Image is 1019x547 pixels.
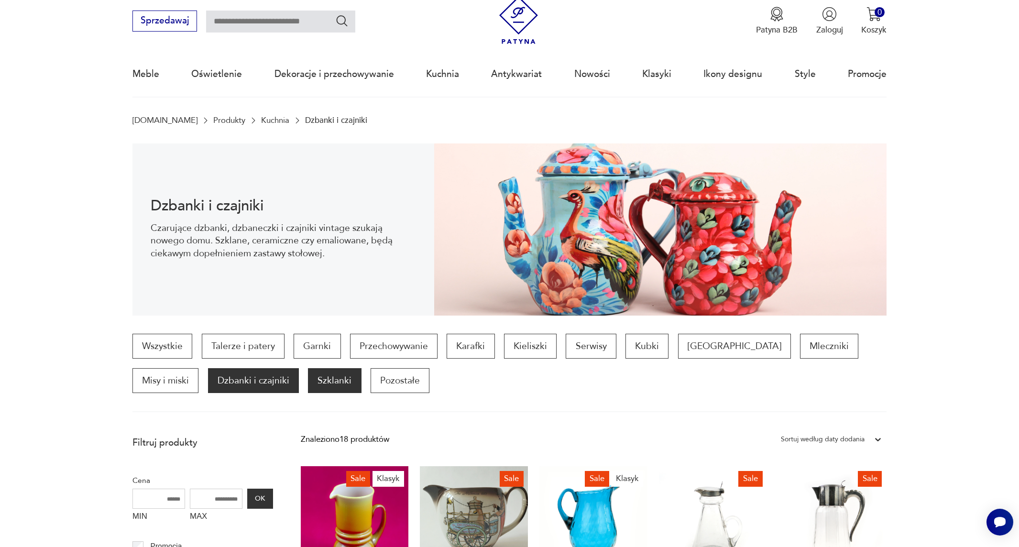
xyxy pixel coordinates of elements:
[202,334,285,359] a: Talerze i patery
[848,52,887,96] a: Promocje
[132,334,192,359] a: Wszystkie
[504,334,557,359] a: Kieliszki
[434,143,887,316] img: 521a6228cdffc0e895128cc02cba47c6.jpg
[261,116,289,125] a: Kuchnia
[678,334,791,359] a: [GEOGRAPHIC_DATA]
[301,433,389,446] div: Znaleziono 18 produktów
[132,437,273,449] p: Filtruj produkty
[861,24,887,35] p: Koszyk
[625,334,668,359] a: Kubki
[756,7,798,35] button: Patyna B2B
[447,334,494,359] a: Karafki
[986,509,1013,536] iframe: Smartsupp widget button
[132,52,159,96] a: Meble
[816,7,843,35] button: Zaloguj
[566,334,616,359] a: Serwisy
[756,24,798,35] p: Patyna B2B
[800,334,858,359] a: Mleczniki
[132,116,197,125] a: [DOMAIN_NAME]
[294,334,340,359] a: Garnki
[190,509,242,527] label: MAX
[132,18,197,25] a: Sprzedawaj
[861,7,887,35] button: 0Koszyk
[426,52,459,96] a: Kuchnia
[308,368,361,393] a: Szklanki
[132,11,197,32] button: Sprzedawaj
[816,24,843,35] p: Zaloguj
[305,116,367,125] p: Dzbanki i czajniki
[866,7,881,22] img: Ikona koszyka
[574,52,610,96] a: Nowości
[208,368,299,393] a: Dzbanki i czajniki
[491,52,542,96] a: Antykwariat
[642,52,671,96] a: Klasyki
[822,7,837,22] img: Ikonka użytkownika
[274,52,394,96] a: Dekoracje i przechowywanie
[132,368,198,393] a: Misy i miski
[151,199,416,213] h1: Dzbanki i czajniki
[769,7,784,22] img: Ikona medalu
[875,7,885,17] div: 0
[703,52,762,96] a: Ikony designu
[756,7,798,35] a: Ikona medaluPatyna B2B
[247,489,273,509] button: OK
[132,474,273,487] p: Cena
[335,14,349,28] button: Szukaj
[191,52,242,96] a: Oświetlenie
[132,509,185,527] label: MIN
[795,52,816,96] a: Style
[151,222,416,260] p: Czarujące dzbanki, dzbaneczki i czajniki vintage szukają nowego domu. Szklane, ceramiczne czy ema...
[371,368,429,393] a: Pozostałe
[781,433,865,446] div: Sortuj według daty dodania
[350,334,438,359] a: Przechowywanie
[213,116,245,125] a: Produkty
